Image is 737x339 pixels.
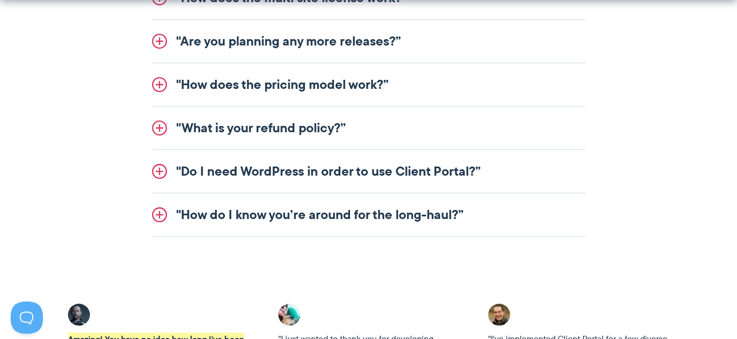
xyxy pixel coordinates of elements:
a: "Do I need WordPress in order to use Client Portal?” [152,150,586,193]
a: "Are you planning any more releases?” [152,20,586,63]
iframe: Toggle Customer Support [11,302,43,334]
a: "What is your refund policy?” [152,107,586,149]
a: "How does the pricing model work?” [152,63,586,106]
img: Client Portal testimonial - Adrian C [68,304,90,326]
a: "How do I know you’re around for the long-haul?” [152,193,586,236]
